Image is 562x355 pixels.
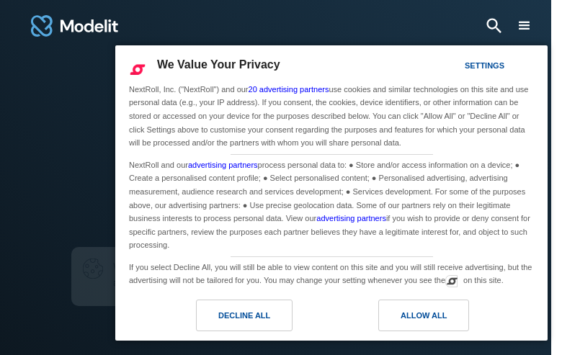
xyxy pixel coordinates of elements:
a: Allow All [331,300,539,338]
div: Allow All [401,307,447,323]
a: advertising partners [188,161,258,169]
div: NextRoll, Inc. ("NextRoll") and our use cookies and similar technologies on this site and use per... [126,81,537,151]
a: advertising partners [316,214,386,223]
div: If you select Decline All, you will still be able to view content on this site and you will still... [126,257,537,289]
span: We Value Your Privacy [157,58,280,71]
a: Decline All [124,300,331,338]
div: Settings [465,58,504,73]
a: Settings [440,54,474,81]
a: 20 advertising partners [249,85,329,94]
div: NextRoll and our process personal data to: ● Store and/or access information on a device; ● Creat... [126,155,537,253]
p: We use to provide you the best user experience and for performance analytics. [113,259,380,290]
a: home [29,9,120,43]
div: Decline All [218,307,270,323]
div: menu [516,17,533,35]
img: modelit logo [29,9,120,43]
